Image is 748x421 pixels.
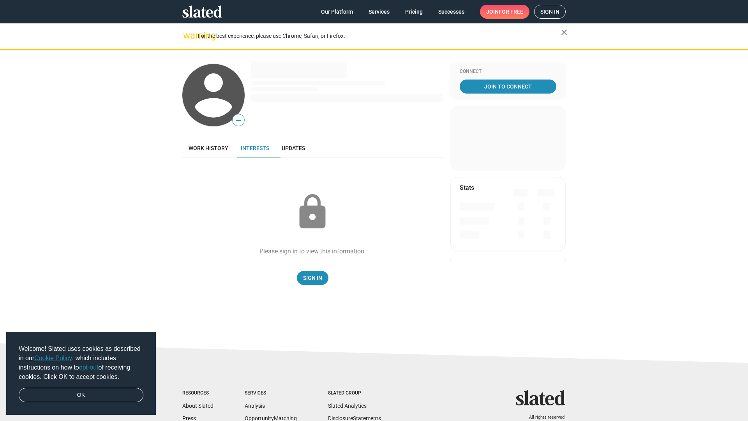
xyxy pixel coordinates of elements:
span: Interests [241,145,269,151]
a: Successes [432,5,471,19]
span: — [233,115,244,126]
span: Pricing [405,5,423,19]
a: Slated Analytics [328,403,367,409]
div: Slated Group [328,390,381,396]
a: About Slated [182,403,213,409]
span: Updates [282,145,305,151]
mat-icon: close [559,28,569,37]
a: Analysis [245,403,265,409]
div: Please sign in to view this information. [259,247,366,255]
span: for free [499,5,523,19]
span: Join To Connect [461,80,555,94]
span: Services [369,5,390,19]
a: Services [362,5,396,19]
span: Welcome! Slated uses cookies as described in our , which includes instructions on how to of recei... [19,344,143,382]
span: Our Platform [321,5,353,19]
a: Sign in [534,5,566,19]
div: cookieconsent [6,332,156,415]
mat-icon: warning [183,31,192,40]
a: Sign In [297,271,328,285]
a: Updates [275,139,311,157]
a: Interests [235,139,275,157]
div: Services [245,390,297,396]
span: Work history [189,145,228,151]
span: Successes [438,5,464,19]
a: Joinfor free [480,5,529,19]
div: Resources [182,390,213,396]
span: Sign In [303,271,322,285]
a: dismiss cookie message [19,388,143,403]
mat-card-title: Stats [460,184,474,192]
a: Work history [182,139,235,157]
a: Join To Connect [460,80,556,94]
mat-icon: lock [293,193,332,232]
div: For the best experience, please use Chrome, Safari, or Firefox. [198,31,561,41]
a: Cookie Policy [34,355,72,361]
span: Join [486,5,523,19]
div: Connect [460,69,556,75]
a: opt-out [79,364,99,371]
a: Pricing [399,5,429,19]
a: Our Platform [315,5,359,19]
span: Sign in [540,5,559,18]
